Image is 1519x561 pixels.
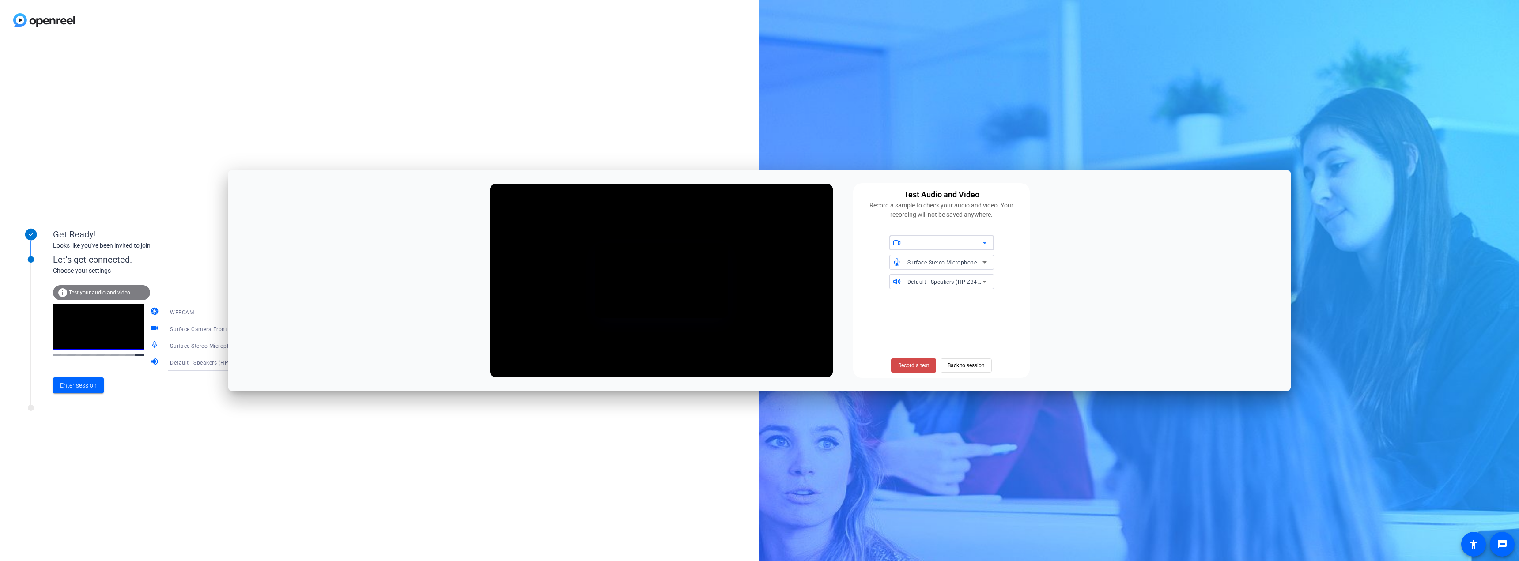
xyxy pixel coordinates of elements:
[150,307,161,317] mat-icon: camera
[150,340,161,351] mat-icon: mic_none
[907,278,1051,285] span: Default - Speakers (HP Z34c G3 USB Audio) (03f0:0c84)
[53,228,230,241] div: Get Ready!
[53,266,248,275] div: Choose your settings
[150,324,161,334] mat-icon: videocam
[948,357,985,374] span: Back to session
[891,358,936,373] button: Record a test
[53,241,230,250] div: Looks like you've been invited to join
[53,253,248,266] div: Let's get connected.
[941,358,992,373] button: Back to session
[170,342,325,349] span: Surface Stereo Microphones (Surface High Definition Audio)
[907,259,1062,266] span: Surface Stereo Microphones (Surface High Definition Audio)
[1468,539,1479,550] mat-icon: accessibility
[1497,539,1508,550] mat-icon: message
[904,188,979,201] div: Test Audio and Video
[858,201,1024,219] div: Record a sample to check your audio and video. Your recording will not be saved anywhere.
[150,357,161,368] mat-icon: volume_up
[57,287,68,298] mat-icon: info
[69,290,130,296] span: Test your audio and video
[60,381,97,390] span: Enter session
[170,359,314,366] span: Default - Speakers (HP Z34c G3 USB Audio) (03f0:0c84)
[898,361,929,369] span: Record a test
[170,309,194,316] span: WEBCAM
[170,325,260,332] span: Surface Camera Front (045e:0990)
